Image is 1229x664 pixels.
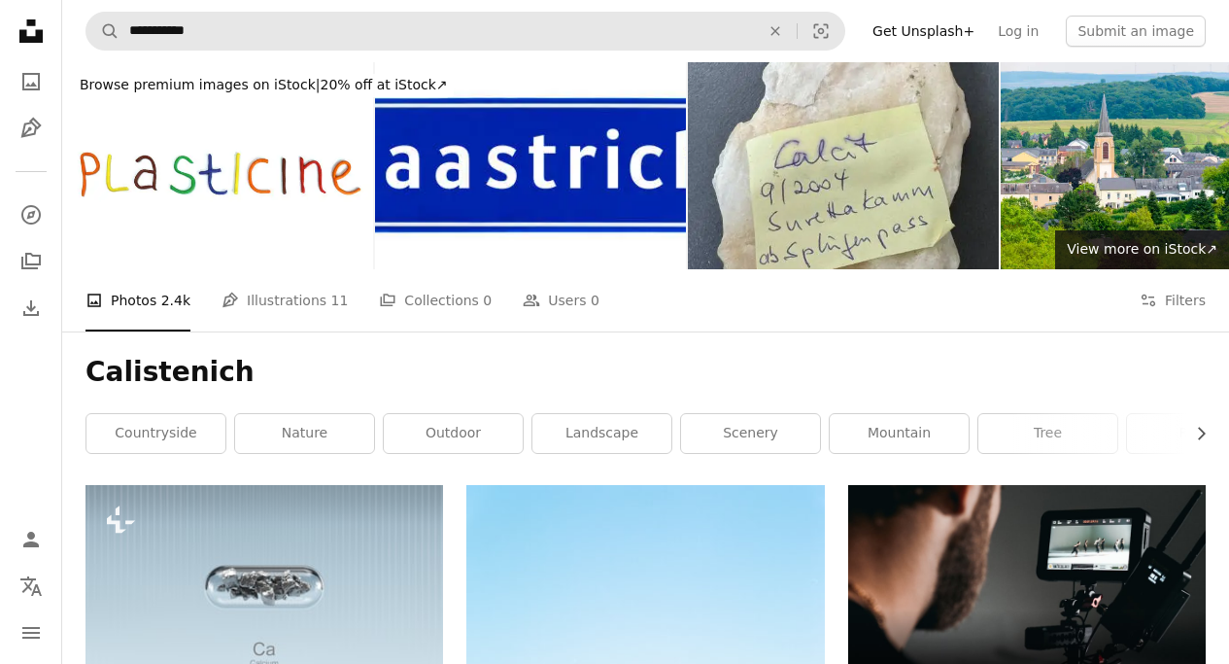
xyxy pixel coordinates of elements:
[86,414,225,453] a: countryside
[12,613,51,652] button: Menu
[986,16,1050,47] a: Log in
[1055,230,1229,269] a: View more on iStock↗
[62,62,465,109] a: Browse premium images on iStock|20% off at iStock↗
[12,109,51,148] a: Illustrations
[1183,414,1206,453] button: scroll list to the right
[12,567,51,606] button: Language
[681,414,820,453] a: scenery
[978,414,1117,453] a: tree
[12,12,51,54] a: Home — Unsplash
[85,355,1206,390] h1: Calistenich
[80,77,320,92] span: Browse premium images on iStock |
[591,290,599,311] span: 0
[12,242,51,281] a: Collections
[754,13,797,50] button: Clear
[1140,269,1206,332] button: Filters
[830,414,969,453] a: mountain
[798,13,844,50] button: Visual search
[379,269,492,332] a: Collections 0
[62,62,373,269] img: word plasticine made of colored plasticine isolated on white
[1066,16,1206,47] button: Submit an image
[12,520,51,559] a: Log in / Sign up
[12,195,51,234] a: Explore
[688,62,999,269] img: From a mineral collection
[12,289,51,328] a: Download History
[86,13,119,50] button: Search Unsplash
[375,62,686,269] img: City limit sign of Maastricht, The Netherlands isolated on a white background
[523,269,599,332] a: Users 0
[861,16,986,47] a: Get Unsplash+
[85,577,443,594] a: A calcium pill is shown in a pharmaceutical rendering.
[1067,241,1217,257] span: View more on iStock ↗
[483,290,492,311] span: 0
[85,12,845,51] form: Find visuals sitewide
[12,62,51,101] a: Photos
[222,269,348,332] a: Illustrations 11
[331,290,349,311] span: 11
[384,414,523,453] a: outdoor
[74,74,454,97] div: 20% off at iStock ↗
[235,414,374,453] a: nature
[532,414,671,453] a: landscape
